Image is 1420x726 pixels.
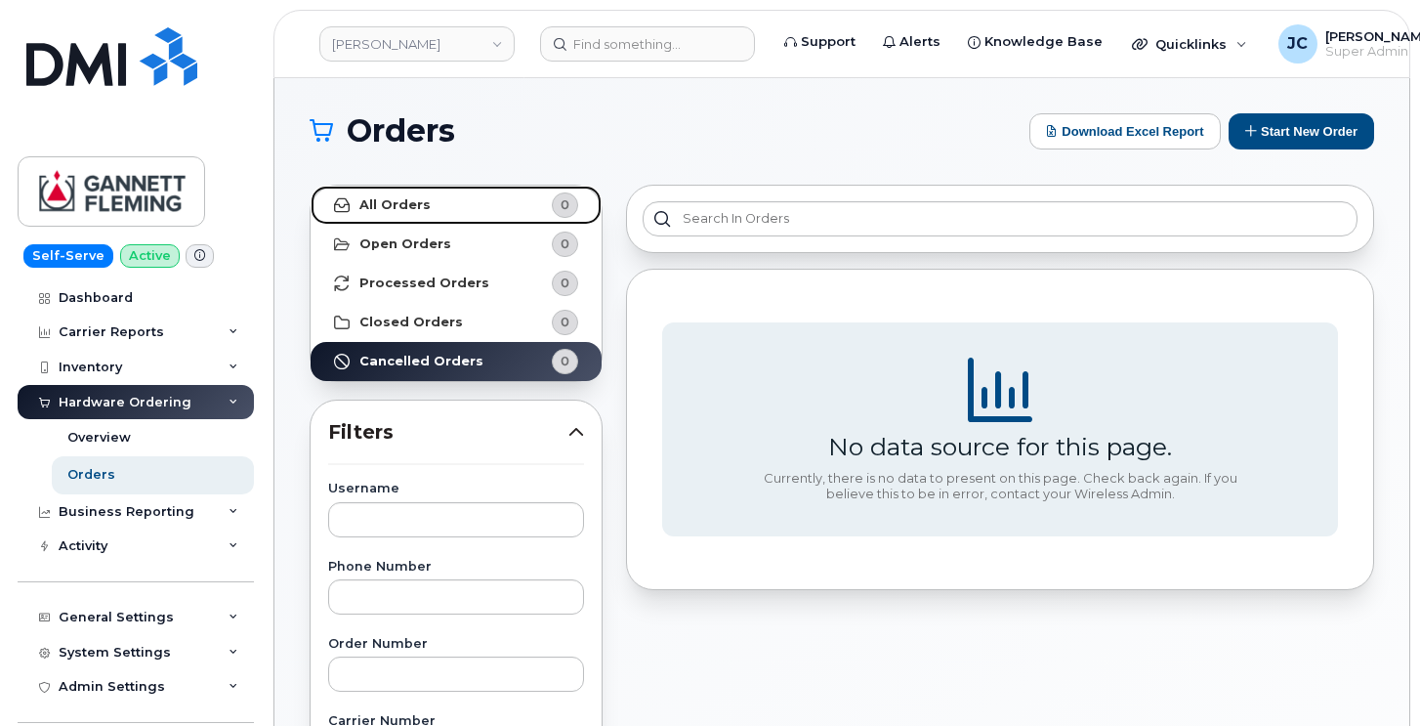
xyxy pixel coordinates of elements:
label: Order Number [328,638,584,651]
span: 0 [561,274,569,292]
strong: Open Orders [359,236,451,252]
a: Processed Orders0 [311,264,602,303]
a: Open Orders0 [311,225,602,264]
strong: All Orders [359,197,431,213]
a: Closed Orders0 [311,303,602,342]
span: Orders [347,116,455,146]
a: All Orders0 [311,186,602,225]
div: No data source for this page. [828,432,1172,461]
span: Filters [328,418,568,447]
label: Phone Number [328,561,584,574]
div: Currently, there is no data to present on this page. Check back again. If you believe this to be ... [756,471,1244,501]
strong: Cancelled Orders [359,354,483,369]
a: Cancelled Orders0 [311,342,602,381]
input: Search in orders [643,201,1357,236]
strong: Processed Orders [359,276,489,291]
button: Start New Order [1229,113,1374,149]
span: 0 [561,352,569,370]
span: 0 [561,313,569,331]
span: 0 [561,195,569,214]
button: Download Excel Report [1029,113,1221,149]
strong: Closed Orders [359,315,463,330]
label: Username [328,483,584,495]
span: 0 [561,235,569,253]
